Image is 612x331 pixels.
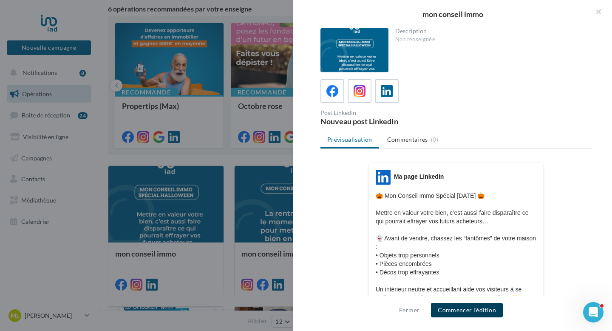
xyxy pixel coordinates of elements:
span: Commentaires [387,135,428,144]
div: Ma page Linkedin [394,172,444,181]
div: Nouveau post LinkedIn [320,117,453,125]
span: (0) [431,136,438,143]
div: Post LinkedIn [320,110,453,116]
button: Fermer [396,305,423,315]
div: mon conseil immo [307,10,598,18]
iframe: Intercom live chat [583,302,603,322]
div: Description [395,28,585,34]
p: 🎃 Mon Conseil Immo Spécial [DATE] 🎃 Mettre en valeur votre bien, c’est aussi faire disparaître ce... [376,191,536,328]
button: Commencer l'édition [431,303,503,317]
div: Non renseignée [395,36,585,43]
